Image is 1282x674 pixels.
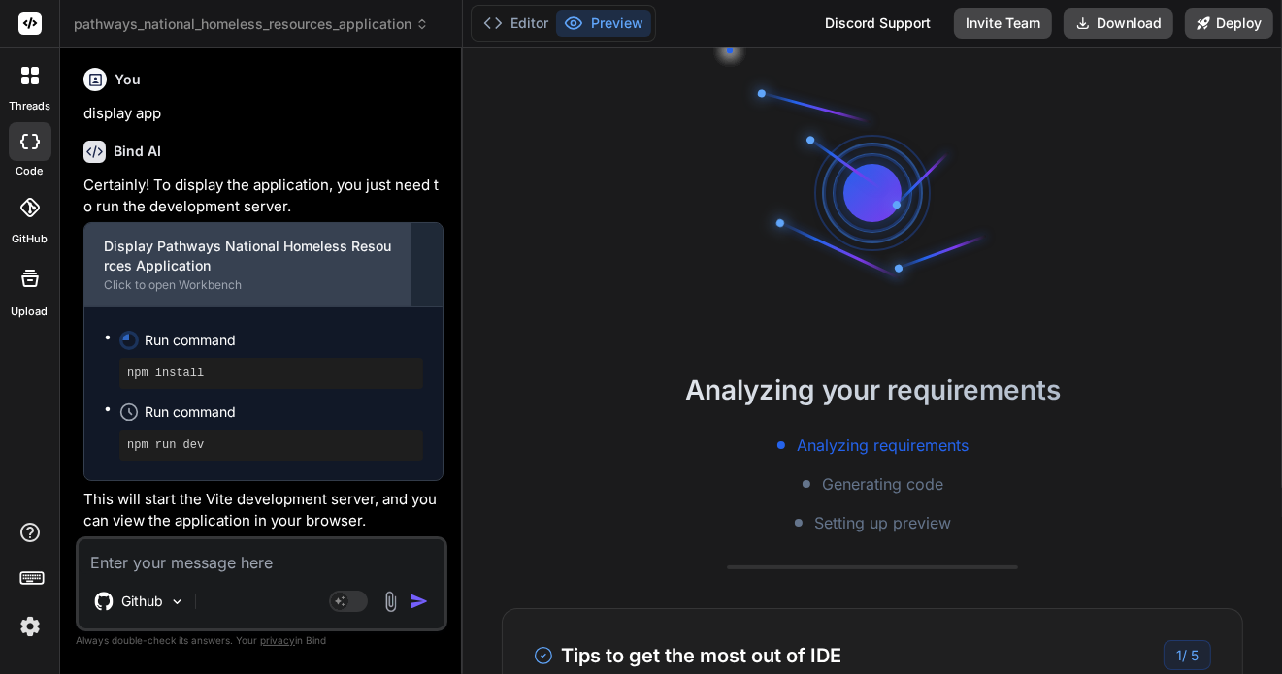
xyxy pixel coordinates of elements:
button: Invite Team [954,8,1052,39]
span: pathways_national_homeless_resources_application [74,15,429,34]
img: attachment [379,591,402,613]
h2: Analyzing your requirements [463,369,1282,410]
span: Generating code [822,472,943,496]
p: Certainly! To display the application, you just need to run the development server. [83,175,444,218]
img: Pick Models [169,594,185,610]
button: Display Pathways National Homeless Resources ApplicationClick to open Workbench [84,223,411,306]
div: Discord Support [813,8,942,39]
button: Preview [556,10,651,37]
p: display app [83,103,444,125]
img: icon [410,592,429,611]
label: GitHub [12,231,48,247]
span: Run command [145,331,423,350]
span: Run command [145,402,423,422]
span: privacy [260,634,295,646]
h3: Tips to get the most out of IDE [534,641,841,670]
button: Deploy [1185,8,1273,39]
div: Click to open Workbench [104,277,392,293]
button: Download [1064,8,1173,39]
p: Github [121,592,163,611]
div: / [1164,640,1211,670]
img: settings [14,610,47,643]
h6: Bind AI [114,142,161,161]
p: This will start the Vite development server, and you can view the application in your browser. [83,489,444,532]
pre: npm install [127,366,415,381]
span: 5 [1191,647,1199,663]
button: Editor [476,10,556,37]
label: threads [9,98,50,114]
h6: You [115,70,141,89]
span: Setting up preview [814,511,951,534]
span: 1 [1176,647,1182,663]
label: Upload [12,304,49,320]
span: Analyzing requirements [797,433,969,457]
pre: npm run dev [127,437,415,453]
p: Always double-check its answers. Your in Bind [76,631,447,650]
label: code [16,163,44,179]
div: Display Pathways National Homeless Resources Application [104,237,392,275]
